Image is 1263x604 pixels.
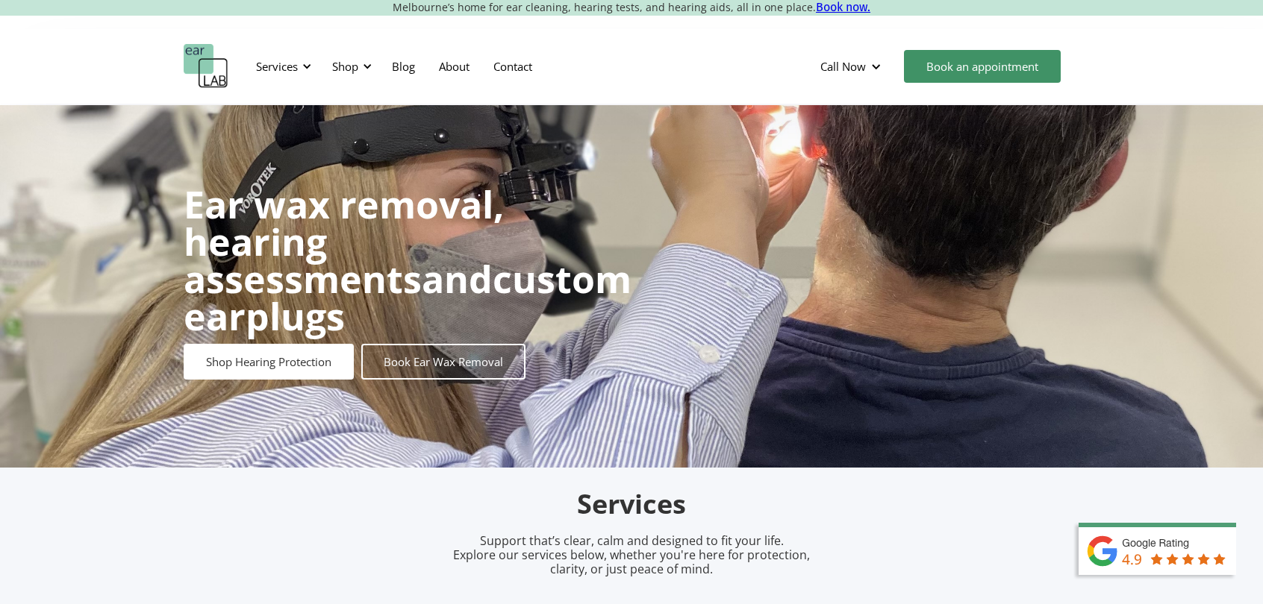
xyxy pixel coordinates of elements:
[481,45,544,88] a: Contact
[427,45,481,88] a: About
[323,44,376,89] div: Shop
[820,59,866,74] div: Call Now
[808,44,896,89] div: Call Now
[184,344,354,380] a: Shop Hearing Protection
[256,59,298,74] div: Services
[184,179,504,304] strong: Ear wax removal, hearing assessments
[184,186,631,335] h1: and
[361,344,526,380] a: Book Ear Wax Removal
[184,254,631,342] strong: custom earplugs
[247,44,316,89] div: Services
[281,487,982,522] h2: Services
[904,50,1061,83] a: Book an appointment
[434,534,829,577] p: Support that’s clear, calm and designed to fit your life. Explore our services below, whether you...
[332,59,358,74] div: Shop
[380,45,427,88] a: Blog
[184,44,228,89] a: home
